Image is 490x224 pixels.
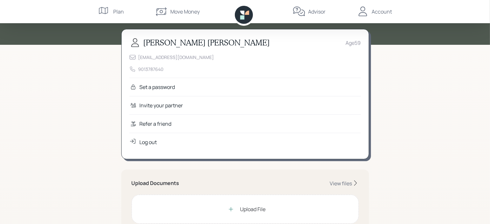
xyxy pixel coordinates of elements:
[170,8,200,15] div: Move Money
[346,39,361,47] div: Age 59
[140,120,172,128] div: Refer a friend
[240,205,265,213] div: Upload File
[144,38,270,47] h3: [PERSON_NAME] [PERSON_NAME]
[372,8,392,15] div: Account
[114,8,124,15] div: Plan
[140,138,157,146] div: Log out
[138,54,214,61] div: [EMAIL_ADDRESS][DOMAIN_NAME]
[140,102,183,109] div: Invite your partner
[138,66,164,73] div: 9013787640
[140,83,175,91] div: Set a password
[132,180,179,186] h5: Upload Documents
[308,8,325,15] div: Advisor
[330,180,352,187] div: View files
